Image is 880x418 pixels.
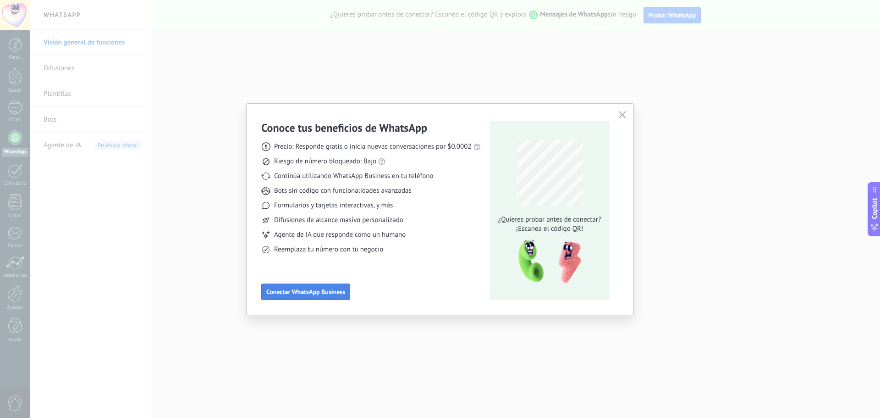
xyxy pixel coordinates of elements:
[274,230,406,240] span: Agente de IA que responde como un humano
[261,284,350,300] button: Conectar WhatsApp Business
[495,215,604,224] span: ¿Quieres probar antes de conectar?
[870,198,879,219] span: Copilot
[274,186,412,195] span: Bots sin código con funcionalidades avanzadas
[274,157,376,166] span: Riesgo de número bloqueado: Bajo
[495,224,604,234] span: ¡Escanea el código QR!
[274,142,472,151] span: Precio: Responde gratis o inicia nuevas conversaciones por $0.0002
[266,289,345,295] span: Conectar WhatsApp Business
[274,172,433,181] span: Continúa utilizando WhatsApp Business en tu teléfono
[274,201,393,210] span: Formularios y tarjetas interactivas, y más
[511,237,583,286] img: qr-pic-1x.png
[261,121,427,135] h3: Conoce tus beneficios de WhatsApp
[274,245,383,254] span: Reemplaza tu número con tu negocio
[274,216,403,225] span: Difusiones de alcance masivo personalizado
